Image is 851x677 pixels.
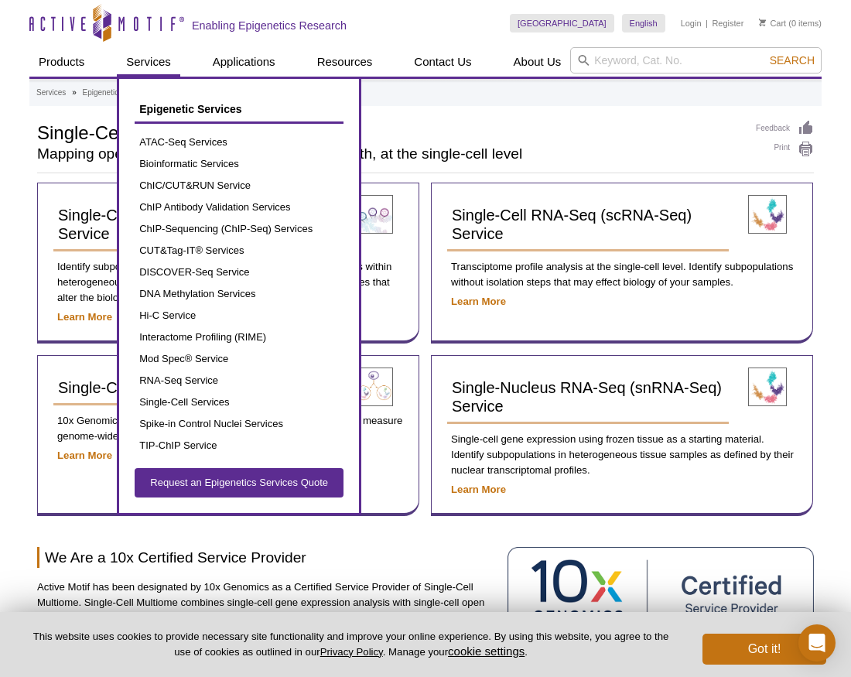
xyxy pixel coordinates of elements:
button: cookie settings [448,645,525,658]
a: ChIC/CUT&RUN Service [135,175,343,197]
a: Request an Epigenetics Services Quote [135,468,343,497]
a: Single-Cell ATAC-Seq (scATAC-Seq) Service [53,199,335,251]
a: Learn More [451,484,506,495]
a: Contact Us [405,47,480,77]
span: Single-Nucleus RNA-Seq (snRNA-Seq) Service​ [452,379,722,415]
a: Login [681,18,702,29]
a: Print [756,141,814,158]
a: Epigenetic Services [135,94,343,124]
p: This website uses cookies to provide necessary site functionality and improve your online experie... [25,630,677,659]
h2: Mapping open chromatin, gene expression, or both, at the single-cell level [37,147,740,161]
a: Single-Cell RNA-Seq (scRNA-Seq) Service [447,199,729,251]
div: Open Intercom Messenger [798,624,836,662]
button: Search [765,53,819,67]
a: Single-Cell Services [135,391,343,413]
a: DNA Methylation Services [135,283,343,305]
span: Search [770,54,815,67]
li: | [706,14,708,32]
a: Register [712,18,743,29]
a: Hi-C Service [135,305,343,327]
a: Feedback [756,120,814,137]
a: Learn More [57,311,112,323]
p: Identify subpopulations with different chromatin accessibility profiles within heterogeneous samp... [53,259,403,306]
a: ChIP-Sequencing (ChIP-Seq) Services [135,218,343,240]
a: Products [29,47,94,77]
input: Keyword, Cat. No. [570,47,822,74]
a: RNA-Seq Service [135,370,343,391]
p: Single-cell gene expression using frozen tissue as a starting material. Identify subpopulations i... [447,432,797,478]
button: Got it! [702,634,826,665]
h1: Single-Cell Services [37,120,740,143]
p: 10x Genomics Certified Service Provider of Single-Cell Multiome to measure genome-wide gene expre... [53,413,403,444]
a: Learn More [451,296,506,307]
img: Single-Cell ATAC-Seq (scATAC-Seq) Service [354,195,393,234]
li: (0 items) [759,14,822,32]
a: Cart [759,18,786,29]
img: Single-Cell RNA-Seq (scRNA-Seq) Service [748,195,787,234]
img: Single-Nucleus RNA-Seq (snRNA-Seq) Service [748,368,787,406]
a: Epigenetic Services [82,86,150,100]
a: Mod Spec® Service [135,348,343,370]
span: Single-Cell Multiome Service​ [58,379,256,396]
a: Single-Nucleus RNA-Seq (snRNA-Seq) Service​ [447,371,729,424]
a: Bioinformatic Services [135,153,343,175]
a: DISCOVER-Seq Service [135,262,343,283]
h2: We Are a 10x Certified Service Provider [37,547,496,568]
span: Single-Cell RNA-Seq (scRNA-Seq) Service [452,207,692,242]
a: CUT&Tag-IT® Services [135,240,343,262]
a: Privacy Policy [320,646,383,658]
p: Transciptome profile analysis at the single-cell level. Identify subpopulations without isolation... [447,259,797,290]
img: 10X Genomics Certified Service Provider [508,547,814,651]
a: TIP-ChIP Service [135,435,343,456]
a: ChIP Antibody Validation Services [135,197,343,218]
a: Spike-in Control Nuclei Services [135,413,343,435]
p: Active Motif has been designated by 10x Genomics as a Certified Service Provider of Single-Cell M... [37,580,496,641]
a: About Us [504,47,571,77]
span: Epigenetic Services [139,103,241,115]
a: ATAC-Seq Services [135,132,343,153]
a: Services [36,86,66,100]
a: English [622,14,665,32]
a: Resources [308,47,382,77]
img: Single-Cell Multiome Service​ [354,368,393,406]
li: » [72,88,77,97]
a: Interactome Profiling (RIME) [135,327,343,348]
a: [GEOGRAPHIC_DATA] [510,14,614,32]
h2: Enabling Epigenetics Research [192,19,347,32]
span: Single-Cell ATAC-Seq (scATAC-Seq) Service [58,207,309,242]
a: Single-Cell Multiome Service​ [53,371,261,405]
a: Services [117,47,180,77]
a: Learn More [57,450,112,461]
a: Applications [203,47,285,77]
img: Your Cart [759,19,766,26]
